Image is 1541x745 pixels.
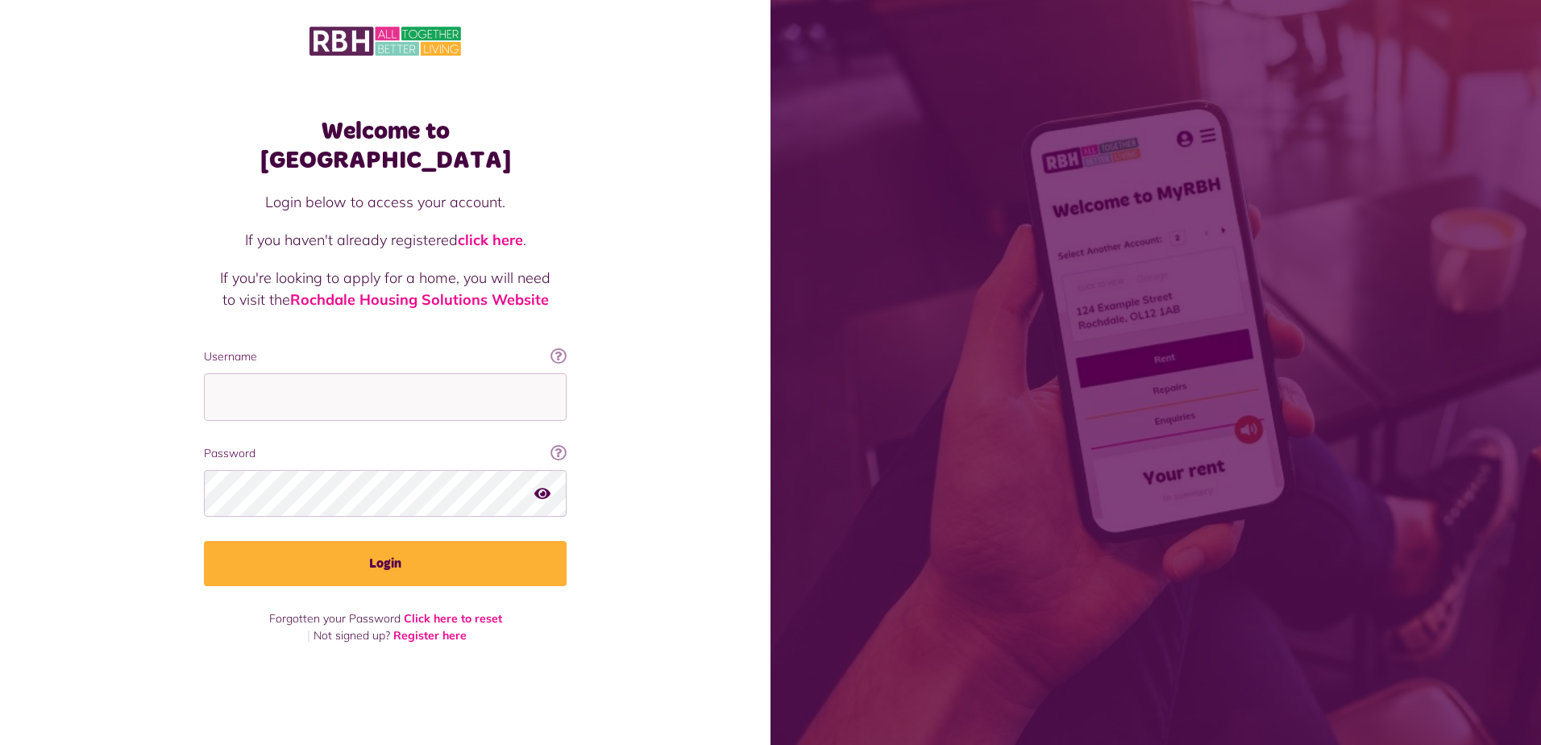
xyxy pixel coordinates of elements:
[220,191,550,213] p: Login below to access your account.
[269,611,401,626] span: Forgotten your Password
[204,348,567,365] label: Username
[204,541,567,586] button: Login
[393,628,467,643] a: Register here
[458,231,523,249] a: click here
[290,290,549,309] a: Rochdale Housing Solutions Website
[220,229,550,251] p: If you haven't already registered .
[314,628,390,643] span: Not signed up?
[309,24,461,58] img: MyRBH
[404,611,502,626] a: Click here to reset
[204,445,567,462] label: Password
[204,117,567,175] h1: Welcome to [GEOGRAPHIC_DATA]
[220,267,550,310] p: If you're looking to apply for a home, you will need to visit the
